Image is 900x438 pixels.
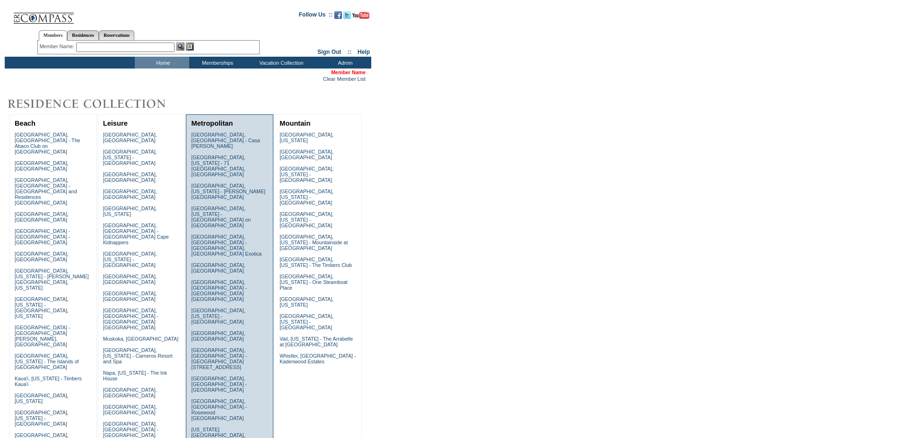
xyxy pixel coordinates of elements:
[103,206,157,217] a: [GEOGRAPHIC_DATA], [US_STATE]
[103,274,157,285] a: [GEOGRAPHIC_DATA], [GEOGRAPHIC_DATA]
[280,120,310,127] a: Mountain
[15,251,69,262] a: [GEOGRAPHIC_DATA], [GEOGRAPHIC_DATA]
[103,421,158,438] a: [GEOGRAPHIC_DATA], [GEOGRAPHIC_DATA] - [GEOGRAPHIC_DATA]
[191,262,245,274] a: [GEOGRAPHIC_DATA], [GEOGRAPHIC_DATA]
[334,11,342,19] img: Become our fan on Facebook
[280,132,333,143] a: [GEOGRAPHIC_DATA], [US_STATE]
[103,172,157,183] a: [GEOGRAPHIC_DATA], [GEOGRAPHIC_DATA]
[15,325,70,347] a: [GEOGRAPHIC_DATA] - [GEOGRAPHIC_DATA][PERSON_NAME], [GEOGRAPHIC_DATA]
[103,336,178,342] a: Muskoka, [GEOGRAPHIC_DATA]
[186,43,194,51] img: Reservations
[189,57,244,69] td: Memberships
[334,14,342,20] a: Become our fan on Facebook
[15,177,77,206] a: [GEOGRAPHIC_DATA], [GEOGRAPHIC_DATA] - [GEOGRAPHIC_DATA] and Residences [GEOGRAPHIC_DATA]
[103,291,157,302] a: [GEOGRAPHIC_DATA], [GEOGRAPHIC_DATA]
[191,234,262,257] a: [GEOGRAPHIC_DATA], [GEOGRAPHIC_DATA] - [GEOGRAPHIC_DATA], [GEOGRAPHIC_DATA] Exotica
[103,347,173,364] a: [GEOGRAPHIC_DATA], [US_STATE] - Carneros Resort and Spa
[15,132,80,155] a: [GEOGRAPHIC_DATA], [GEOGRAPHIC_DATA] - The Abaco Club on [GEOGRAPHIC_DATA]
[191,155,245,177] a: [GEOGRAPHIC_DATA], [US_STATE] - 71 [GEOGRAPHIC_DATA], [GEOGRAPHIC_DATA]
[103,370,167,381] a: Napa, [US_STATE] - The Ink House
[280,336,353,347] a: Vail, [US_STATE] - The Arrabelle at [GEOGRAPHIC_DATA]
[280,166,333,183] a: [GEOGRAPHIC_DATA], [US_STATE] - [GEOGRAPHIC_DATA]
[191,398,246,421] a: [GEOGRAPHIC_DATA], [GEOGRAPHIC_DATA] - Rosewood [GEOGRAPHIC_DATA]
[99,30,134,40] a: Reservations
[337,76,366,82] a: Member List
[352,14,369,20] a: Subscribe to our YouTube Channel
[15,228,70,245] a: [GEOGRAPHIC_DATA] - [GEOGRAPHIC_DATA] - [GEOGRAPHIC_DATA]
[191,347,246,370] a: [GEOGRAPHIC_DATA], [GEOGRAPHIC_DATA] - [GEOGRAPHIC_DATA][STREET_ADDRESS]
[244,57,317,69] td: Vacation Collection
[39,30,68,41] a: Members
[280,296,333,308] a: [GEOGRAPHIC_DATA], [US_STATE]
[280,211,333,228] a: [GEOGRAPHIC_DATA], [US_STATE] - [GEOGRAPHIC_DATA]
[15,160,69,172] a: [GEOGRAPHIC_DATA], [GEOGRAPHIC_DATA]
[191,376,246,393] a: [GEOGRAPHIC_DATA], [GEOGRAPHIC_DATA] - [GEOGRAPHIC_DATA]
[280,189,333,206] a: [GEOGRAPHIC_DATA], [US_STATE] - [GEOGRAPHIC_DATA]
[15,376,82,387] a: Kaua'i, [US_STATE] - Timbers Kaua'i
[15,393,69,404] a: [GEOGRAPHIC_DATA], [US_STATE]
[15,353,79,370] a: [GEOGRAPHIC_DATA], [US_STATE] - The Islands of [GEOGRAPHIC_DATA]
[358,49,370,55] a: Help
[280,149,333,160] a: [GEOGRAPHIC_DATA], [GEOGRAPHIC_DATA]
[280,257,352,268] a: [GEOGRAPHIC_DATA], [US_STATE] - The Timbers Club
[15,211,69,223] a: [GEOGRAPHIC_DATA], [GEOGRAPHIC_DATA]
[103,308,158,330] a: [GEOGRAPHIC_DATA], [GEOGRAPHIC_DATA] - [GEOGRAPHIC_DATA] [GEOGRAPHIC_DATA]
[191,308,245,325] a: [GEOGRAPHIC_DATA], [US_STATE] - [GEOGRAPHIC_DATA]
[299,10,332,22] td: Follow Us ::
[15,268,89,291] a: [GEOGRAPHIC_DATA], [US_STATE] - [PERSON_NAME][GEOGRAPHIC_DATA], [US_STATE]
[103,251,157,268] a: [GEOGRAPHIC_DATA], [US_STATE] - [GEOGRAPHIC_DATA]
[280,313,333,330] a: [GEOGRAPHIC_DATA], [US_STATE] - [GEOGRAPHIC_DATA]
[103,404,157,415] a: [GEOGRAPHIC_DATA], [GEOGRAPHIC_DATA]
[352,12,369,19] img: Subscribe to our YouTube Channel
[317,57,371,69] td: Admin
[331,69,366,75] span: Member Name
[343,11,351,19] img: Follow us on Twitter
[103,149,157,166] a: [GEOGRAPHIC_DATA], [US_STATE] - [GEOGRAPHIC_DATA]
[103,120,128,127] a: Leisure
[191,330,245,342] a: [GEOGRAPHIC_DATA], [GEOGRAPHIC_DATA]
[15,296,69,319] a: [GEOGRAPHIC_DATA], [US_STATE] - [GEOGRAPHIC_DATA], [US_STATE]
[348,49,351,55] span: ::
[5,94,189,113] img: Destinations by Exclusive Resorts
[135,57,189,69] td: Home
[191,279,246,302] a: [GEOGRAPHIC_DATA], [GEOGRAPHIC_DATA] - [GEOGRAPHIC_DATA] [GEOGRAPHIC_DATA]
[103,387,157,398] a: [GEOGRAPHIC_DATA], [GEOGRAPHIC_DATA]
[15,410,69,427] a: [GEOGRAPHIC_DATA], [US_STATE] - [GEOGRAPHIC_DATA]
[40,43,76,51] div: Member Name:
[280,274,348,291] a: [GEOGRAPHIC_DATA], [US_STATE] - One Steamboat Place
[103,132,157,143] a: [GEOGRAPHIC_DATA], [GEOGRAPHIC_DATA]
[323,76,335,82] a: Clear
[103,223,169,245] a: [GEOGRAPHIC_DATA], [GEOGRAPHIC_DATA] - [GEOGRAPHIC_DATA] Cape Kidnappers
[13,5,74,24] img: Compass Home
[5,14,12,15] img: i.gif
[280,234,348,251] a: [GEOGRAPHIC_DATA], [US_STATE] - Mountainside at [GEOGRAPHIC_DATA]
[343,14,351,20] a: Follow us on Twitter
[176,43,184,51] img: View
[191,206,251,228] a: [GEOGRAPHIC_DATA], [US_STATE] - [GEOGRAPHIC_DATA] on [GEOGRAPHIC_DATA]
[317,49,341,55] a: Sign Out
[191,132,260,149] a: [GEOGRAPHIC_DATA], [GEOGRAPHIC_DATA] - Casa [PERSON_NAME]
[191,120,233,127] a: Metropolitan
[15,120,35,127] a: Beach
[280,353,356,364] a: Whistler, [GEOGRAPHIC_DATA] - Kadenwood Estates
[103,189,157,200] a: [GEOGRAPHIC_DATA], [GEOGRAPHIC_DATA]
[191,183,265,200] a: [GEOGRAPHIC_DATA], [US_STATE] - [PERSON_NAME][GEOGRAPHIC_DATA]
[67,30,99,40] a: Residences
